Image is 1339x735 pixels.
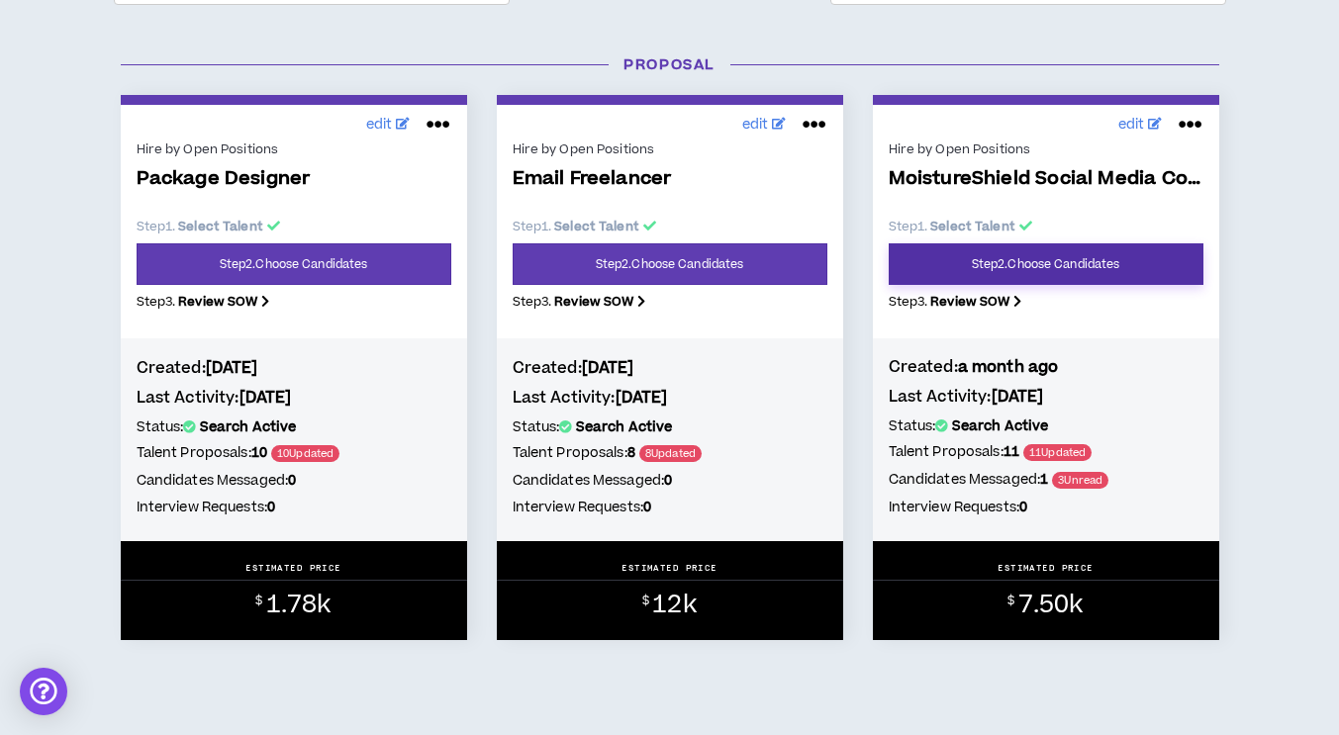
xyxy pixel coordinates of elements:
[366,115,393,136] span: edit
[137,470,451,492] h5: Candidates Messaged:
[1019,498,1027,517] b: 0
[513,357,827,379] h4: Created:
[1004,442,1019,462] b: 11
[889,168,1203,191] span: MoistureShield Social Media Content Creation
[992,386,1044,408] b: [DATE]
[1023,444,1092,461] span: 11 Updated
[889,293,1203,311] p: Step 3 .
[889,140,1203,158] div: Hire by Open Positions
[20,668,67,715] div: Open Intercom Messenger
[513,416,827,438] h5: Status:
[889,441,1203,464] h5: Talent Proposals:
[889,497,1203,518] h5: Interview Requests:
[998,562,1094,574] p: ESTIMATED PRICE
[576,417,673,437] b: Search Active
[958,356,1059,378] b: a month ago
[245,562,341,574] p: ESTIMATED PRICE
[1052,472,1108,489] span: 3 Unread
[889,218,1203,235] p: Step 1 .
[251,443,267,463] b: 10
[513,387,827,409] h4: Last Activity:
[952,416,1049,436] b: Search Active
[513,442,827,465] h5: Talent Proposals:
[554,293,633,311] b: Review SOW
[554,218,639,235] b: Select Talent
[642,593,649,609] sup: $
[137,168,451,191] span: Package Designer
[206,357,258,379] b: [DATE]
[664,471,672,491] b: 0
[930,218,1015,235] b: Select Talent
[267,498,275,517] b: 0
[889,243,1203,285] a: Step2.Choose Candidates
[737,110,792,140] a: edit
[513,293,827,311] p: Step 3 .
[361,110,416,140] a: edit
[137,218,451,235] p: Step 1 .
[513,218,827,235] p: Step 1 .
[137,442,451,465] h5: Talent Proposals:
[627,443,635,463] b: 8
[271,445,339,462] span: 10 Updated
[266,588,332,622] span: 1.78k
[889,356,1203,378] h4: Created:
[255,593,262,609] sup: $
[513,140,827,158] div: Hire by Open Positions
[137,293,451,311] p: Step 3 .
[622,562,717,574] p: ESTIMATED PRICE
[513,168,827,191] span: Email Freelancer
[889,469,1203,492] h5: Candidates Messaged:
[639,445,702,462] span: 8 Updated
[513,243,827,285] a: Step2.Choose Candidates
[582,357,634,379] b: [DATE]
[889,415,1203,437] h5: Status:
[137,140,451,158] div: Hire by Open Positions
[1113,110,1168,140] a: edit
[137,387,451,409] h4: Last Activity:
[742,115,769,136] span: edit
[200,417,297,437] b: Search Active
[137,357,451,379] h4: Created:
[889,386,1203,408] h4: Last Activity:
[239,387,292,409] b: [DATE]
[178,218,263,235] b: Select Talent
[106,54,1234,75] h3: Proposal
[1018,588,1084,622] span: 7.50k
[930,293,1009,311] b: Review SOW
[652,588,697,622] span: 12k
[513,497,827,518] h5: Interview Requests:
[1118,115,1145,136] span: edit
[1007,593,1014,609] sup: $
[137,497,451,518] h5: Interview Requests:
[513,470,827,492] h5: Candidates Messaged:
[288,471,296,491] b: 0
[616,387,668,409] b: [DATE]
[137,243,451,285] a: Step2.Choose Candidates
[137,416,451,438] h5: Status:
[178,293,257,311] b: Review SOW
[1040,470,1048,490] b: 1
[643,498,651,517] b: 0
